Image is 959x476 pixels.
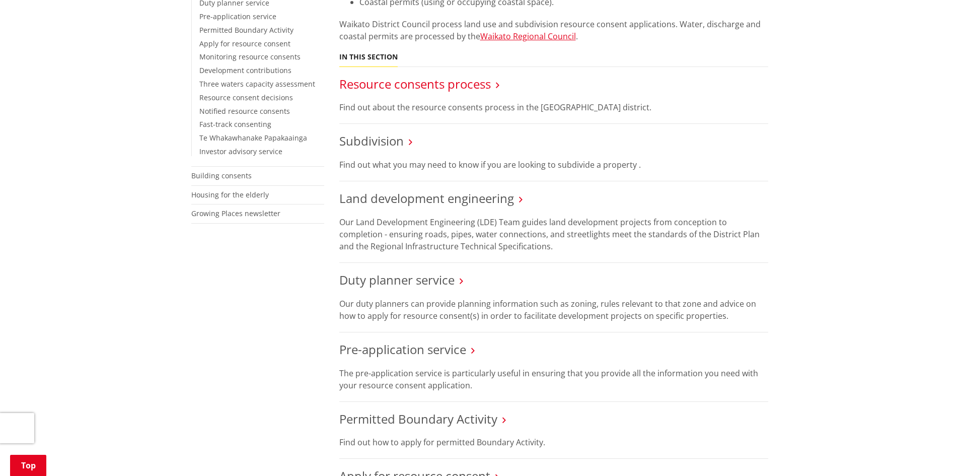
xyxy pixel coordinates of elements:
p: Find out about the resource consents process in the [GEOGRAPHIC_DATA] district. [339,101,768,113]
a: Pre-application service [339,341,466,358]
a: Development contributions [199,65,291,75]
a: Notified resource consents [199,106,290,116]
a: Te Whakawhanake Papakaainga [199,133,307,143]
a: Building consents [191,171,252,180]
a: Growing Places newsletter [191,209,280,218]
a: Three waters capacity assessment [199,79,315,89]
p: Our duty planners can provide planning information such as zoning, rules relevant to that zone an... [339,298,768,322]
a: Resource consents process [339,76,491,92]
a: Fast-track consenting [199,119,271,129]
a: Land development engineering [339,190,514,207]
a: Housing for the elderly [191,190,269,199]
h5: In this section [339,53,398,61]
p: Waikato District Council process land use and subdivision resource consent applications. Water, d... [339,18,768,42]
a: Duty planner service [339,271,455,288]
iframe: Messenger Launcher [913,434,949,470]
p: Find out what you may need to know if you are looking to subdivide a property . [339,159,768,171]
a: Permitted Boundary Activity [199,25,293,35]
a: Pre-application service [199,12,276,21]
a: Subdivision [339,132,404,149]
a: Permitted Boundary Activity [339,411,497,427]
a: Waikato Regional Council [480,31,576,42]
p: Find out how to apply for permitted Boundary Activity. [339,436,768,448]
p: Our Land Development Engineering (LDE) Team guides land development projects from conception to c... [339,216,768,252]
a: Top [10,455,46,476]
a: Investor advisory service [199,147,282,156]
a: Apply for resource consent [199,39,290,48]
a: Monitoring resource consents [199,52,301,61]
p: The pre-application service is particularly useful in ensuring that you provide all the informati... [339,367,768,391]
a: Resource consent decisions [199,93,293,102]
